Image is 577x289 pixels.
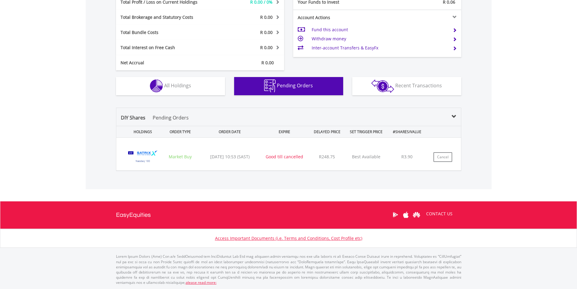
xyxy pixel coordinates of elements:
[124,145,162,169] img: TFSA.STXNDQ.png
[401,205,411,224] a: Apple
[116,201,151,229] a: EasyEquities
[153,114,189,121] p: Pending Orders
[260,29,273,35] span: R 0.00
[277,82,313,89] span: Pending Orders
[163,126,198,137] div: ORDER TYPE
[308,126,346,137] div: DELAYED PRICE
[163,154,198,160] div: Market Buy
[116,29,214,35] div: Total Bundle Costs
[116,60,214,66] div: Net Accrual
[116,45,214,51] div: Total Interest on Free Cash
[164,82,191,89] span: All Holdings
[293,15,377,21] div: Account Actions
[264,79,276,92] img: pending_instructions-wht.png
[347,126,385,137] div: SET TRIGGER PRICE
[312,25,448,34] td: Fund this account
[352,77,461,95] button: Recent Transactions
[121,114,145,121] span: DIY Shares
[116,14,214,20] div: Total Brokerage and Statutory Costs
[371,79,394,93] img: transactions-zar-wht.png
[312,34,448,43] td: Withdraw money
[234,77,343,95] button: Pending Orders
[186,280,217,285] a: please read more:
[121,126,162,137] div: HOLDINGS
[150,79,163,92] img: holdings-wht.png
[116,254,461,285] p: Lorem Ipsum Dolors (Ame) Con a/e SeddOeiusmod tem InciDiduntut Lab Etd mag aliquaen admin veniamq...
[386,126,428,137] div: #SHARES/VALUE
[395,82,442,89] span: Recent Transactions
[262,126,307,137] div: EXPIRE
[261,60,274,66] span: R 0.00
[312,43,448,52] td: Inter-account Transfers & EasyFx
[422,205,457,222] a: CONTACT US
[319,154,335,160] span: R248.75
[347,154,385,160] p: Best Available
[199,154,261,160] div: [DATE] 10:53 (SAST)
[411,205,422,224] a: Huawei
[199,126,261,137] div: ORDER DATE
[401,154,413,160] span: R3.90
[215,235,362,241] a: Access Important Documents (i.e. Terms and Conditions, Cost Profile etc)
[116,77,225,95] button: All Holdings
[262,154,307,160] div: Good till cancelled
[260,14,273,20] span: R 0.00
[433,152,452,162] button: Cancel
[260,45,273,50] span: R 0.00
[390,205,401,224] a: Google Play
